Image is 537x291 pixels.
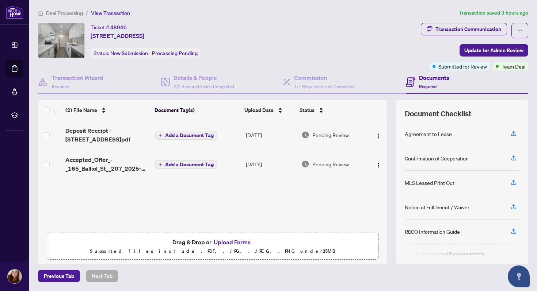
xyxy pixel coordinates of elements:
[174,84,234,89] span: 2/2 Required Fields Completed
[155,160,217,169] button: Add a Document Tag
[47,233,378,260] span: Drag & Drop orUpload FormsSupported files include .PDF, .JPG, .JPEG, .PNG under25MB
[405,109,471,119] span: Document Checklist
[517,28,522,33] span: ellipsis
[294,73,355,82] h4: Commission
[91,48,201,58] div: Status:
[165,133,214,138] span: Add a Document Tag
[405,203,469,211] div: Notice of Fulfillment / Waiver
[159,133,162,137] span: plus
[65,126,149,144] span: Deposit Receipt - [STREET_ADDRESS]pdf
[459,9,528,17] article: Transaction saved 3 hours ago
[91,10,130,16] span: View Transaction
[300,106,315,114] span: Status
[435,23,501,35] div: Transaction Communication
[421,23,507,35] button: Transaction Communication
[373,158,384,170] button: Logo
[38,23,84,58] img: IMG-C12259953_1.jpg
[110,50,198,57] span: New Submission - Processing Pending
[508,265,530,287] button: Open asap
[243,120,298,150] td: [DATE]
[91,23,127,31] div: Ticket #:
[52,84,69,89] span: Required
[241,100,297,120] th: Upload Date
[46,10,83,16] span: Deal Processing
[297,100,366,120] th: Status
[312,160,349,168] span: Pending Review
[65,106,97,114] span: (2) File Name
[172,237,253,247] span: Drag & Drop or
[405,228,460,236] div: RECO Information Guide
[312,131,349,139] span: Pending Review
[376,162,381,168] img: Logo
[405,130,452,138] div: Agreement to Lease
[152,100,242,120] th: Document Tag(s)
[212,237,253,247] button: Upload Forms
[301,131,309,139] img: Document Status
[464,44,523,56] span: Update for Admin Review
[86,9,88,17] li: /
[8,269,22,283] img: Profile Icon
[243,150,298,179] td: [DATE]
[405,154,469,162] div: Confirmation of Cooperation
[165,162,214,167] span: Add a Document Tag
[244,106,274,114] span: Upload Date
[38,11,43,16] span: home
[52,73,103,82] h4: Transaction Wizard
[52,247,374,256] p: Supported files include .PDF, .JPG, .JPEG, .PNG under 25 MB
[460,44,528,57] button: Update for Admin Review
[373,129,384,141] button: Logo
[174,73,234,82] h4: Details & People
[419,73,449,82] h4: Documents
[62,100,152,120] th: (2) File Name
[38,270,80,282] button: Previous Tab
[65,155,149,173] span: Accepted_Offer_-_165_Balliol_St__207_2025-07-23_17_31_32.pdf
[502,62,525,70] span: Team Deal
[110,24,127,31] span: 48046
[301,160,309,168] img: Document Status
[376,133,381,139] img: Logo
[44,270,74,282] span: Previous Tab
[405,179,454,187] div: MLS Leased Print Out
[438,62,487,70] span: Submitted for Review
[294,84,355,89] span: 1/1 Required Fields Completed
[159,163,162,166] span: plus
[91,31,144,40] span: [STREET_ADDRESS]
[6,5,23,19] img: logo
[86,270,118,282] button: Next Tab
[155,131,217,140] button: Add a Document Tag
[419,84,437,89] span: Required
